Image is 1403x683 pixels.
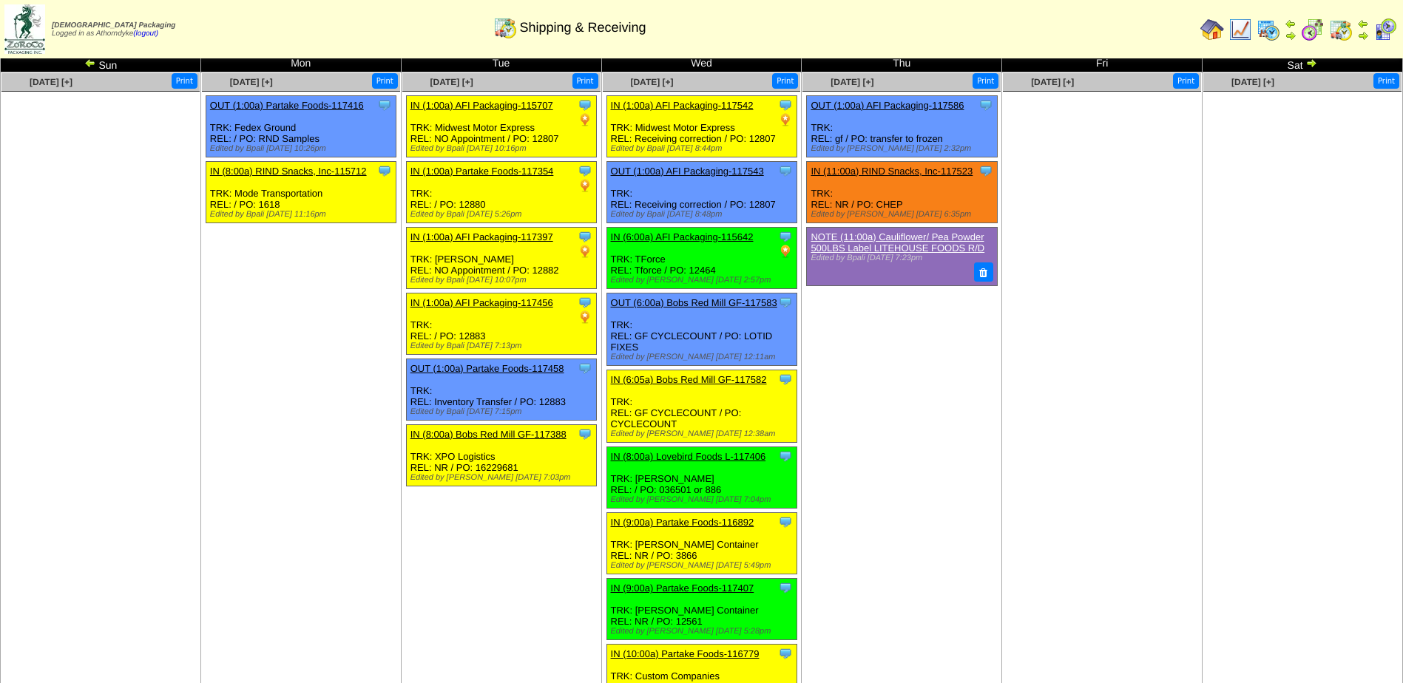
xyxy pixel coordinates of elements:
[210,144,396,153] div: Edited by Bpali [DATE] 10:26pm
[611,374,767,385] a: IN (6:05a) Bobs Red Mill GF-117582
[606,96,797,157] div: TRK: Midwest Motor Express REL: Receiving correction / PO: 12807
[578,244,592,259] img: PO
[611,276,797,285] div: Edited by [PERSON_NAME] [DATE] 2:57pm
[210,210,396,219] div: Edited by Bpali [DATE] 11:16pm
[519,20,646,35] span: Shipping & Receiving
[778,295,793,310] img: Tooltip
[978,163,993,178] img: Tooltip
[611,627,797,636] div: Edited by [PERSON_NAME] [DATE] 5:28pm
[377,163,392,178] img: Tooltip
[578,163,592,178] img: Tooltip
[974,262,993,282] button: Delete Note
[811,166,973,177] a: IN (11:00a) RIND Snacks, Inc-117523
[811,100,964,111] a: OUT (1:00a) AFI Packaging-117586
[606,293,797,366] div: TRK: REL: GF CYCLECOUNT / PO: LOTID FIXES
[811,210,996,219] div: Edited by [PERSON_NAME] [DATE] 6:35pm
[1285,18,1296,30] img: arrowleft.gif
[1373,18,1397,41] img: calendarcustomer.gif
[807,96,997,157] div: TRK: REL: gf / PO: transfer to frozen
[1357,30,1369,41] img: arrowright.gif
[611,353,797,361] div: Edited by [PERSON_NAME] [DATE] 12:11am
[778,449,793,463] img: Tooltip
[210,100,364,111] a: OUT (1:00a) Partake Foods-117416
[210,166,367,177] a: IN (8:00a) RIND Snacks, Inc-115712
[578,98,592,112] img: Tooltip
[133,30,158,38] a: (logout)
[811,254,989,262] div: Edited by Bpali [DATE] 7:23pm
[4,4,45,54] img: zoroco-logo-small.webp
[406,96,596,157] div: TRK: Midwest Motor Express REL: NO Appointment / PO: 12807
[606,447,797,509] div: TRK: [PERSON_NAME] REL: / PO: 036501 or 886
[410,144,596,153] div: Edited by Bpali [DATE] 10:16pm
[493,16,517,39] img: calendarinout.gif
[406,293,596,355] div: TRK: REL: / PO: 12883
[611,231,754,242] a: IN (6:00a) AFI Packaging-115642
[778,229,793,244] img: Tooltip
[410,100,553,111] a: IN (1:00a) AFI Packaging-115707
[578,361,592,376] img: Tooltip
[611,451,766,462] a: IN (8:00a) Lovebird Foods L-117406
[807,162,997,223] div: TRK: REL: NR / PO: CHEP
[410,166,554,177] a: IN (1:00a) Partake Foods-117354
[1228,18,1252,41] img: line_graph.gif
[410,473,596,482] div: Edited by [PERSON_NAME] [DATE] 7:03pm
[811,144,996,153] div: Edited by [PERSON_NAME] [DATE] 2:32pm
[406,359,596,421] div: TRK: REL: Inventory Transfer / PO: 12883
[578,112,592,127] img: PO
[606,513,797,574] div: TRK: [PERSON_NAME] Container REL: NR / PO: 3866
[372,73,398,89] button: Print
[377,98,392,112] img: Tooltip
[831,77,873,87] a: [DATE] [+]
[778,98,793,112] img: Tooltip
[611,495,797,504] div: Edited by [PERSON_NAME] [DATE] 7:04pm
[410,276,596,285] div: Edited by Bpali [DATE] 10:07pm
[611,166,764,177] a: OUT (1:00a) AFI Packaging-117543
[611,210,797,219] div: Edited by Bpali [DATE] 8:48pm
[606,370,797,443] div: TRK: REL: GF CYCLECOUNT / PO: CYCLECOUNT
[578,178,592,193] img: PO
[52,21,175,38] span: Logged in as Athorndyke
[1257,18,1280,41] img: calendarprod.gif
[406,425,596,486] div: TRK: XPO Logistics REL: NR / PO: 16229681
[206,162,396,223] div: TRK: Mode Transportation REL: / PO: 1618
[1301,18,1325,41] img: calendarblend.gif
[630,77,673,87] a: [DATE] [+]
[1031,77,1074,87] a: [DATE] [+]
[206,96,396,157] div: TRK: Fedex Ground REL: / PO: RND Samples
[611,517,754,528] a: IN (9:00a) Partake Foods-116892
[578,427,592,441] img: Tooltip
[1200,18,1224,41] img: home.gif
[778,112,793,127] img: PO
[611,582,754,594] a: IN (9:00a) Partake Foods-117407
[52,21,175,30] span: [DEMOGRAPHIC_DATA] Packaging
[1357,18,1369,30] img: arrowleft.gif
[611,297,777,308] a: OUT (6:00a) Bobs Red Mill GF-117583
[778,163,793,178] img: Tooltip
[1373,73,1399,89] button: Print
[410,341,596,350] div: Edited by Bpali [DATE] 7:13pm
[578,229,592,244] img: Tooltip
[778,514,793,529] img: Tooltip
[410,210,596,219] div: Edited by Bpali [DATE] 5:26pm
[611,429,797,438] div: Edited by [PERSON_NAME] [DATE] 12:38am
[406,228,596,289] div: TRK: [PERSON_NAME] REL: NO Appointment / PO: 12882
[778,244,793,259] img: PO
[578,295,592,310] img: Tooltip
[30,77,72,87] a: [DATE] [+]
[978,98,993,112] img: Tooltip
[611,144,797,153] div: Edited by Bpali [DATE] 8:44pm
[1285,30,1296,41] img: arrowright.gif
[1173,73,1199,89] button: Print
[606,579,797,640] div: TRK: [PERSON_NAME] Container REL: NR / PO: 12561
[430,77,473,87] span: [DATE] [+]
[410,297,553,308] a: IN (1:00a) AFI Packaging-117456
[406,162,596,223] div: TRK: REL: / PO: 12880
[778,580,793,595] img: Tooltip
[1329,18,1353,41] img: calendarinout.gif
[973,73,998,89] button: Print
[778,646,793,661] img: Tooltip
[572,73,598,89] button: Print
